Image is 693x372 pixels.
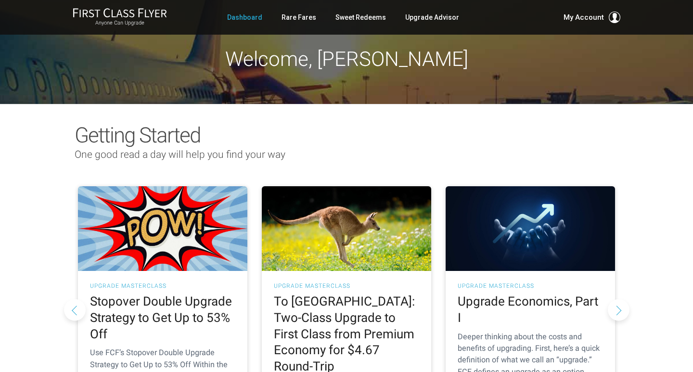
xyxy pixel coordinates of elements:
h3: UPGRADE MASTERCLASS [458,283,603,289]
button: Previous slide [64,299,86,321]
span: Getting Started [75,123,200,148]
button: Next slide [608,299,629,321]
button: My Account [564,12,620,23]
a: Sweet Redeems [335,9,386,26]
a: Dashboard [227,9,262,26]
img: First Class Flyer [73,8,167,18]
a: Upgrade Advisor [405,9,459,26]
span: My Account [564,12,604,23]
h3: UPGRADE MASTERCLASS [274,283,419,289]
span: Welcome, [PERSON_NAME] [225,47,468,71]
span: One good read a day will help you find your way [75,149,285,160]
h2: Stopover Double Upgrade Strategy to Get Up to 53% Off [90,294,235,342]
h3: UPGRADE MASTERCLASS [90,283,235,289]
a: Rare Fares [282,9,316,26]
h2: Upgrade Economics, Part I [458,294,603,326]
small: Anyone Can Upgrade [73,20,167,26]
a: First Class FlyerAnyone Can Upgrade [73,8,167,27]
